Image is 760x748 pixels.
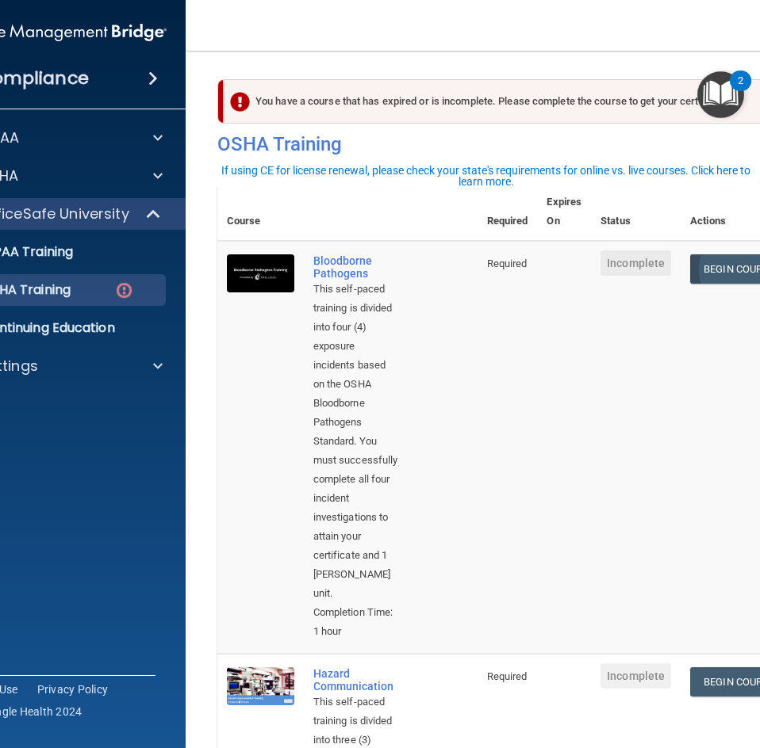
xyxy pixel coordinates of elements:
button: Open Resource Center, 2 new notifications [697,71,744,118]
div: This self-paced training is divided into four (4) exposure incidents based on the OSHA Bloodborne... [313,280,398,603]
div: Completion Time: 1 hour [313,603,398,641]
div: If using CE for license renewal, please check your state's requirements for online vs. live cours... [214,165,758,187]
button: If using CE for license renewal, please check your state's requirements for online vs. live cours... [212,162,760,189]
div: 2 [738,81,743,101]
th: Status [591,183,681,241]
th: Expires On [537,183,591,241]
span: Incomplete [601,663,671,689]
img: exclamation-circle-solid-danger.72ef9ffc.png [230,92,250,112]
th: Required [478,183,538,241]
th: Course [217,183,304,241]
span: Incomplete [601,250,671,276]
a: Hazard Communication [313,667,398,693]
a: Bloodborne Pathogens [313,254,398,280]
a: Privacy Policy [37,681,109,697]
img: danger-circle.6113f641.png [114,280,134,300]
span: Required [487,670,528,682]
span: Required [487,258,528,269]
